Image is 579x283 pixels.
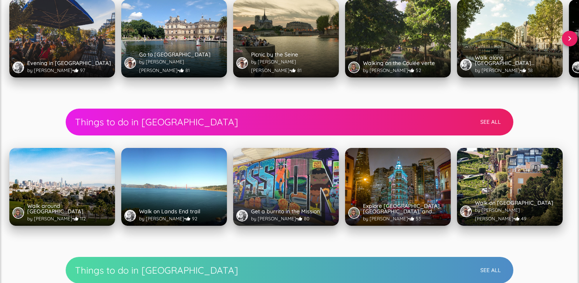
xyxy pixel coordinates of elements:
[461,206,471,216] img: Guillo Bresciano
[125,58,135,68] img: Guillo Bresciano
[251,59,302,73] span: by [PERSON_NAME] [PERSON_NAME] • 81
[75,264,477,276] h2: Things to do in [GEOGRAPHIC_DATA]
[75,115,504,129] a: Things to do in [GEOGRAPHIC_DATA]See All
[75,116,477,128] h2: Things to do in [GEOGRAPHIC_DATA]
[27,67,85,73] span: by [PERSON_NAME] • 97
[75,263,504,278] a: Things to do in [GEOGRAPHIC_DATA]See All
[363,203,448,214] h3: Explore [GEOGRAPHIC_DATA], [GEOGRAPHIC_DATA], and [GEOGRAPHIC_DATA]
[477,115,504,129] button: See All
[363,67,421,73] span: by [PERSON_NAME] • 52
[349,208,359,218] img: Sarah Becker
[475,200,553,206] h3: Walk on [GEOGRAPHIC_DATA]
[475,55,560,66] h3: Walk along [GEOGRAPHIC_DATA][PERSON_NAME]
[363,216,421,221] span: by [PERSON_NAME] • 53
[27,60,111,66] h3: Evening in [GEOGRAPHIC_DATA]
[9,148,115,226] a: Go to the beautiful Dolores park to enjoy the spectacular views of the city's skyline and beyond....
[237,211,247,221] img: Emma Brown
[475,207,527,221] span: by [PERSON_NAME] [PERSON_NAME] • 49
[237,58,247,68] img: Guillo Bresciano
[139,52,211,57] h3: Go to [GEOGRAPHIC_DATA]
[125,211,135,221] img: Emma Brown
[139,216,197,221] span: by [PERSON_NAME] • 92
[139,209,200,214] h3: Walk on Lands End trail
[139,59,190,73] span: by [PERSON_NAME] [PERSON_NAME] • 81
[477,263,504,278] button: See All
[13,208,23,218] img: Sarah Becker
[251,52,298,57] h3: Picnic by the Seine
[251,216,309,221] span: by [PERSON_NAME] • 80
[475,67,533,73] span: by [PERSON_NAME] • 38
[13,62,23,72] img: Emma Brown
[461,60,471,70] img: Emma Brown
[27,203,112,214] h3: Walk around [GEOGRAPHIC_DATA]
[363,60,435,66] h3: Walking on the Coulée verte
[27,216,86,221] span: by [PERSON_NAME] • 112
[251,209,320,214] h3: Get a burrito in the Mission
[349,62,359,72] img: Sarah Becker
